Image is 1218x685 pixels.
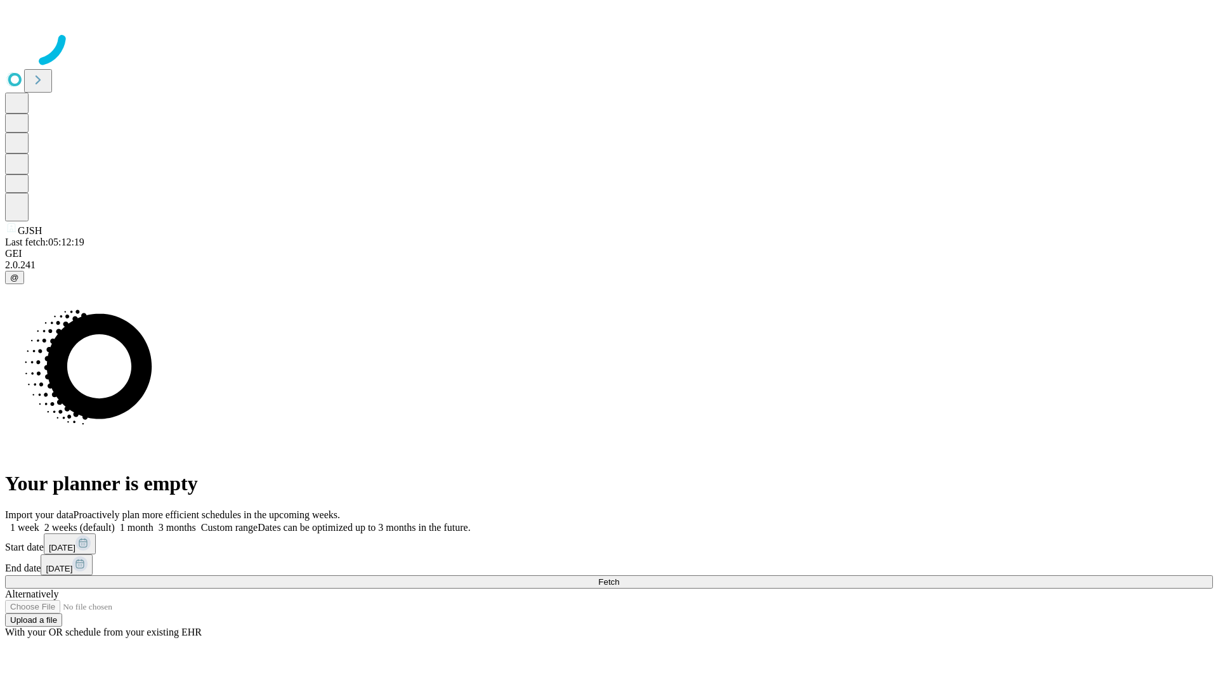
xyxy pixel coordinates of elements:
[44,533,96,554] button: [DATE]
[5,554,1213,575] div: End date
[5,472,1213,495] h1: Your planner is empty
[5,509,74,520] span: Import your data
[10,273,19,282] span: @
[10,522,39,533] span: 1 week
[5,575,1213,589] button: Fetch
[5,259,1213,271] div: 2.0.241
[49,543,75,552] span: [DATE]
[258,522,470,533] span: Dates can be optimized up to 3 months in the future.
[5,613,62,627] button: Upload a file
[41,554,93,575] button: [DATE]
[5,533,1213,554] div: Start date
[5,627,202,637] span: With your OR schedule from your existing EHR
[598,577,619,587] span: Fetch
[46,564,72,573] span: [DATE]
[74,509,340,520] span: Proactively plan more efficient schedules in the upcoming weeks.
[159,522,196,533] span: 3 months
[5,589,58,599] span: Alternatively
[18,225,42,236] span: GJSH
[5,271,24,284] button: @
[201,522,258,533] span: Custom range
[5,237,84,247] span: Last fetch: 05:12:19
[5,248,1213,259] div: GEI
[44,522,115,533] span: 2 weeks (default)
[120,522,154,533] span: 1 month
